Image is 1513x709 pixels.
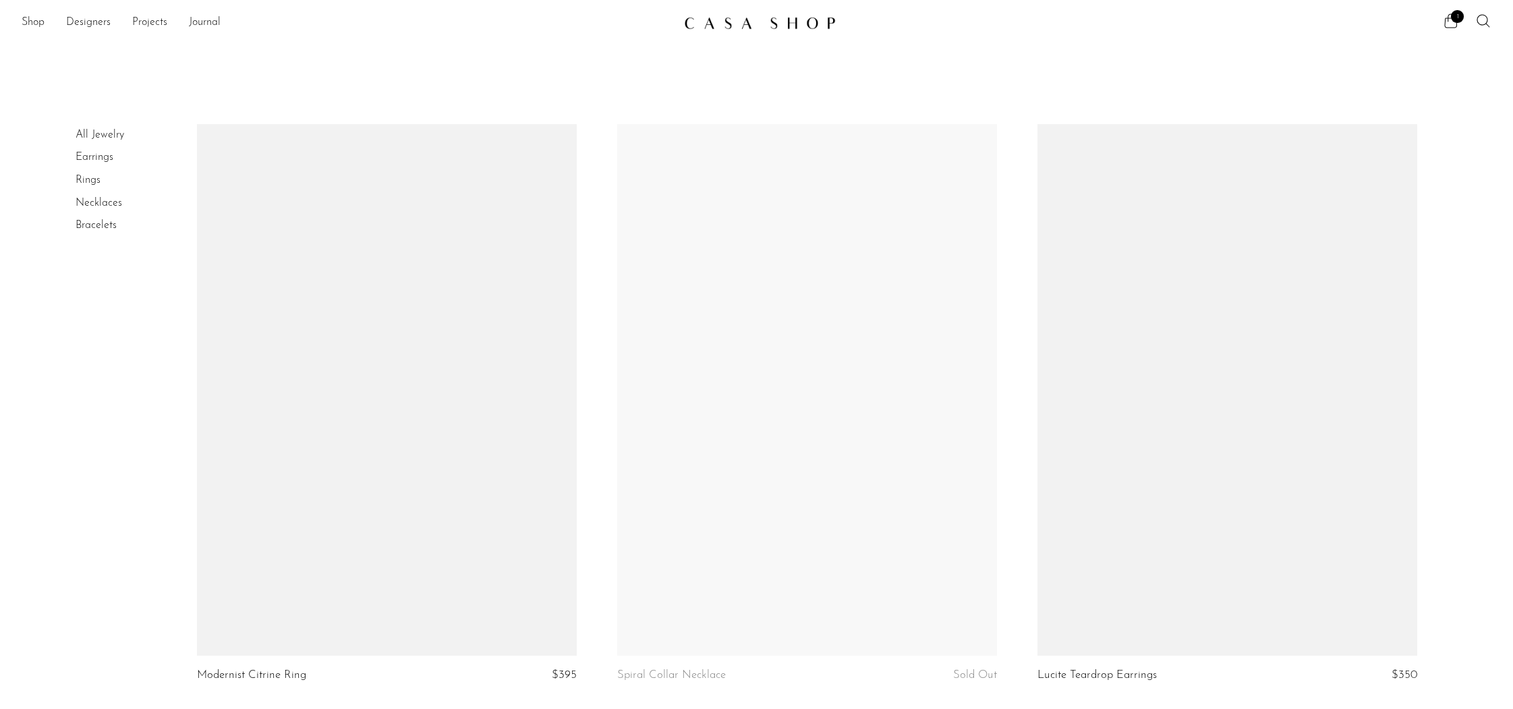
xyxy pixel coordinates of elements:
[22,11,673,34] nav: Desktop navigation
[76,130,124,140] a: All Jewelry
[76,220,117,231] a: Bracelets
[1451,10,1464,23] span: 1
[22,11,673,34] ul: NEW HEADER MENU
[132,14,167,32] a: Projects
[76,175,101,186] a: Rings
[22,14,45,32] a: Shop
[66,14,111,32] a: Designers
[617,669,726,681] a: Spiral Collar Necklace
[1392,669,1417,681] span: $350
[189,14,221,32] a: Journal
[197,669,306,681] a: Modernist Citrine Ring
[953,669,997,681] span: Sold Out
[552,669,577,681] span: $395
[76,198,122,208] a: Necklaces
[76,152,113,163] a: Earrings
[1037,669,1157,681] a: Lucite Teardrop Earrings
